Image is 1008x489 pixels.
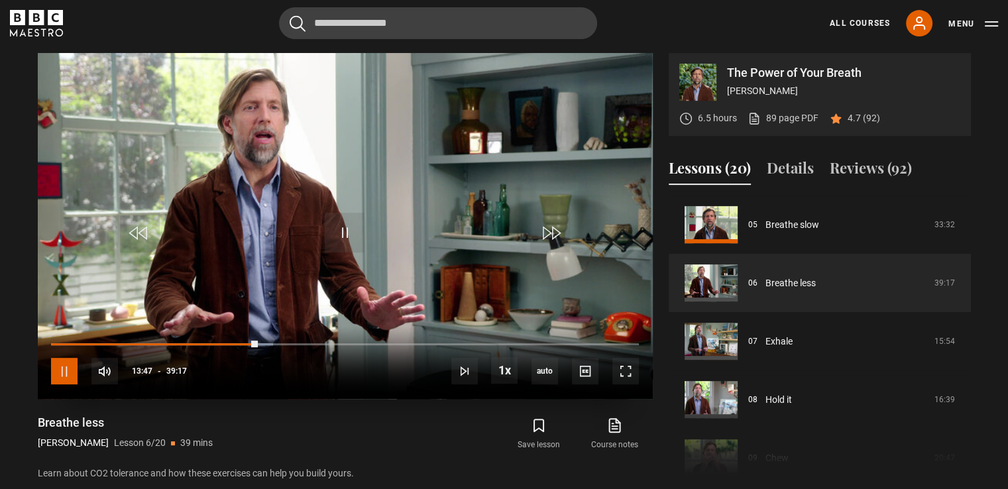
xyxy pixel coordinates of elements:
span: - [158,366,161,376]
p: 4.7 (92) [848,111,880,125]
button: Mute [91,358,118,384]
a: 89 page PDF [748,111,818,125]
p: [PERSON_NAME] [38,436,109,450]
h1: Breathe less [38,415,213,431]
a: Hold it [765,393,792,407]
span: 13:47 [132,359,152,383]
button: Captions [572,358,598,384]
button: Save lesson [501,415,577,453]
button: Next Lesson [451,358,478,384]
input: Search [279,7,597,39]
p: The Power of Your Breath [727,67,960,79]
button: Toggle navigation [948,17,998,30]
button: Pause [51,358,78,384]
span: auto [532,358,558,384]
a: Breathe less [765,276,816,290]
button: Reviews (92) [830,157,912,185]
button: Details [767,157,814,185]
a: Exhale [765,335,793,349]
a: Course notes [577,415,652,453]
a: All Courses [830,17,890,29]
p: 6.5 hours [698,111,737,125]
p: Lesson 6/20 [114,436,166,450]
button: Fullscreen [612,358,639,384]
a: Breathe slow [765,218,819,232]
span: 39:17 [166,359,187,383]
button: Lessons (20) [669,157,751,185]
button: Submit the search query [290,15,306,32]
p: 39 mins [180,436,213,450]
video-js: Video Player [38,53,653,399]
div: Progress Bar [51,343,638,346]
svg: BBC Maestro [10,10,63,36]
div: Current quality: 1080p [532,358,558,384]
p: Learn about CO2 tolerance and how these exercises can help you build yours. [38,466,653,480]
button: Playback Rate [491,357,518,384]
p: [PERSON_NAME] [727,84,960,98]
